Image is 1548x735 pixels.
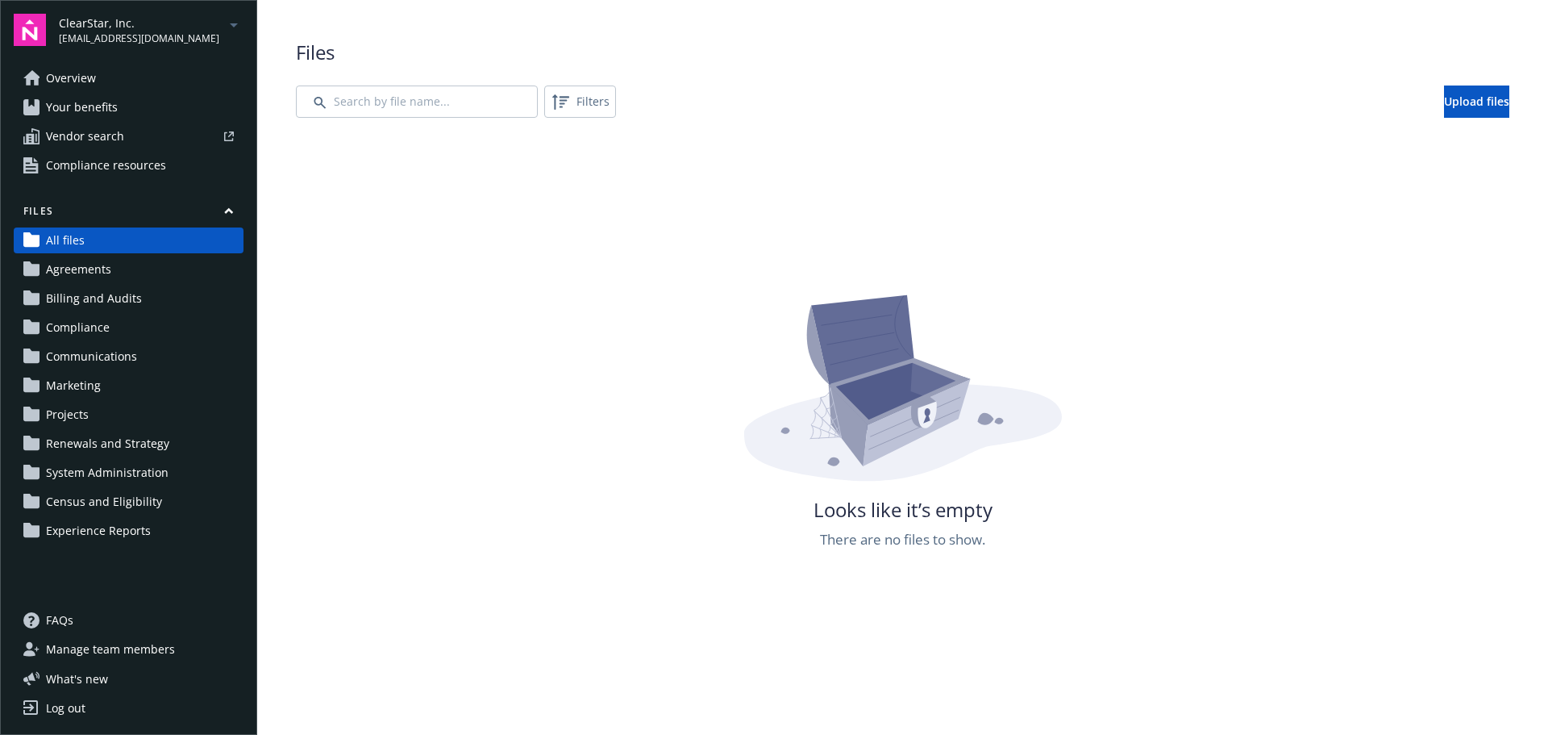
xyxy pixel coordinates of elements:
[46,637,175,662] span: Manage team members
[14,637,243,662] a: Manage team members
[1444,94,1509,109] span: Upload files
[14,670,134,687] button: What's new
[14,608,243,633] a: FAQs
[14,257,243,282] a: Agreements
[46,460,169,486] span: System Administration
[544,86,616,118] button: Filters
[14,315,243,340] a: Compliance
[59,15,219,31] span: ClearStar, Inc.
[14,344,243,370] a: Communications
[14,402,243,428] a: Projects
[296,86,538,118] input: Search by file name...
[46,695,85,721] div: Log out
[820,529,985,550] span: There are no files to show.
[224,15,243,34] a: arrowDropDown
[46,152,166,178] span: Compliance resources
[14,489,243,515] a: Census and Eligibility
[14,204,243,224] button: Files
[14,228,243,253] a: All files
[59,14,243,46] button: ClearStar, Inc.[EMAIL_ADDRESS][DOMAIN_NAME]arrowDropDown
[46,402,89,428] span: Projects
[14,65,243,91] a: Overview
[14,94,243,120] a: Your benefits
[14,431,243,457] a: Renewals and Strategy
[46,315,110,340] span: Compliance
[14,373,243,399] a: Marketing
[46,65,96,91] span: Overview
[14,286,243,311] a: Billing and Audits
[46,608,73,633] span: FAQs
[1444,86,1509,118] a: Upload files
[46,257,111,282] span: Agreements
[46,123,124,149] span: Vendor search
[14,152,243,178] a: Compliance resources
[46,518,151,544] span: Experience Reports
[14,14,46,46] img: navigator-logo.svg
[46,228,85,253] span: All files
[576,93,610,110] span: Filters
[46,286,142,311] span: Billing and Audits
[46,431,169,457] span: Renewals and Strategy
[814,496,992,524] span: Looks like it’s empty
[14,460,243,486] a: System Administration
[46,373,101,399] span: Marketing
[46,670,108,687] span: What ' s new
[14,123,243,149] a: Vendor search
[14,518,243,544] a: Experience Reports
[547,89,613,115] span: Filters
[46,344,137,370] span: Communications
[46,489,162,515] span: Census and Eligibility
[46,94,118,120] span: Your benefits
[296,39,1509,66] span: Files
[59,31,219,46] span: [EMAIL_ADDRESS][DOMAIN_NAME]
